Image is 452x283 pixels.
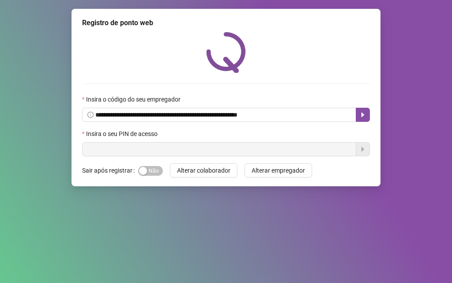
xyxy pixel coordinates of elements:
span: Alterar empregador [252,166,305,175]
button: Alterar empregador [245,163,312,177]
span: Alterar colaborador [177,166,230,175]
span: info-circle [87,112,94,118]
label: Sair após registrar [82,163,138,177]
span: caret-right [359,111,366,118]
div: Registro de ponto web [82,18,370,28]
label: Insira o seu PIN de acesso [82,129,163,139]
label: Insira o código do seu empregador [82,94,186,104]
button: Alterar colaborador [170,163,237,177]
img: QRPoint [206,32,246,73]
